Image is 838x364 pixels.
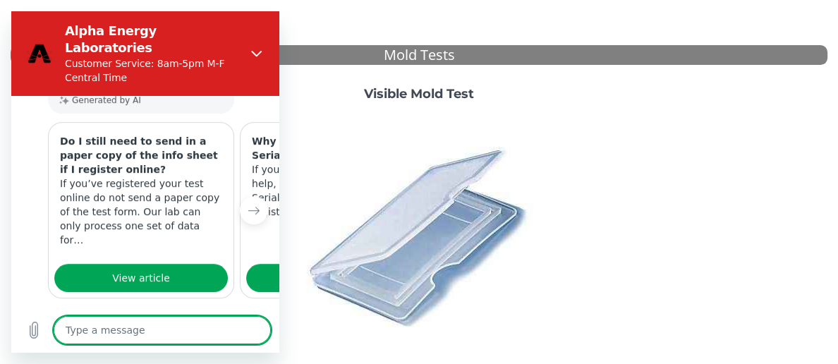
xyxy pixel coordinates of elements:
[101,258,159,275] span: View article
[241,151,403,207] p: If you need to contact us for help, we will need your Test Kit Serial. It is also required to reg...
[241,123,403,151] h3: Why do I need my Test Kit Serial?
[235,253,408,281] a: View article: 'Why do I need my Test Kit Serial?'
[43,253,217,281] a: View article: 'Do I still need to send in a paper copy of the info sheet if I register online?'
[49,165,211,236] p: If you’ve registered your test online do not send a paper copy of the test form. Our lab can only...
[11,45,827,66] div: Mold Tests
[364,86,474,102] strong: Visible Mold Test
[61,84,130,94] p: Generated by AI
[11,11,279,353] iframe: Messaging window
[231,28,260,56] button: Close
[296,113,542,360] img: PI42764010.jpg
[8,305,37,333] button: Upload file
[54,11,226,45] h2: Alpha Energy Laboratories
[54,45,226,73] p: Customer Service: 8am-5pm M-F Central Time
[229,185,257,213] button: Next item
[49,123,211,165] h3: Do I still need to send in a paper copy of the info sheet if I register online?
